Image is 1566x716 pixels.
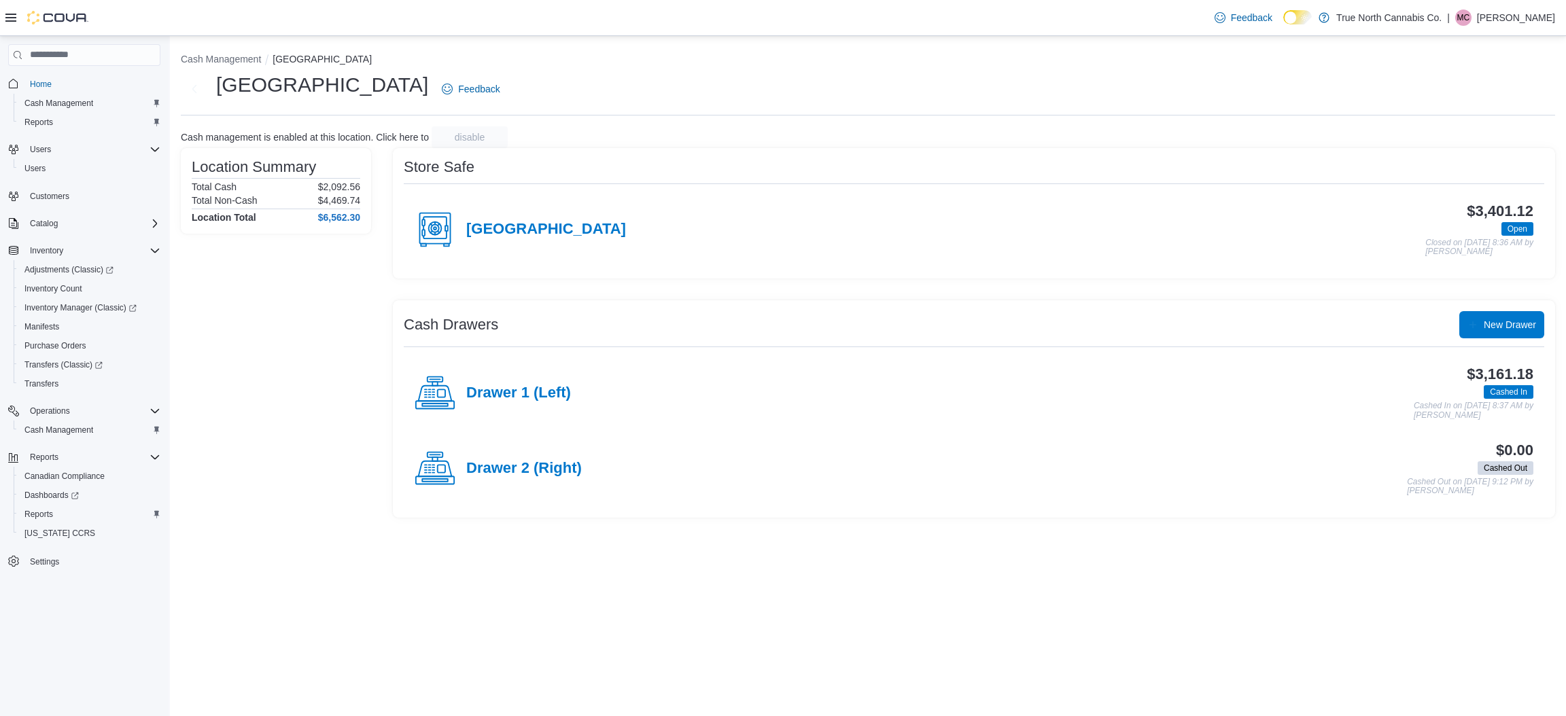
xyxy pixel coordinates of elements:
[1455,10,1472,26] div: Matthew Cross
[30,452,58,463] span: Reports
[24,187,160,204] span: Customers
[24,215,160,232] span: Catalog
[30,245,63,256] span: Inventory
[318,195,360,206] p: $4,469.74
[14,336,166,355] button: Purchase Orders
[24,264,114,275] span: Adjustments (Classic)
[24,509,53,520] span: Reports
[1484,385,1533,399] span: Cashed In
[14,355,166,374] a: Transfers (Classic)
[19,487,84,503] a: Dashboards
[14,486,166,505] a: Dashboards
[14,298,166,317] a: Inventory Manager (Classic)
[14,467,166,486] button: Canadian Compliance
[14,260,166,279] a: Adjustments (Classic)
[24,117,53,128] span: Reports
[30,79,52,90] span: Home
[181,54,261,65] button: Cash Management
[19,357,160,373] span: Transfers (Classic)
[24,302,137,313] span: Inventory Manager (Classic)
[24,188,75,204] a: Customers
[8,69,160,607] nav: Complex example
[1283,10,1312,24] input: Dark Mode
[24,449,64,465] button: Reports
[14,113,166,132] button: Reports
[1414,401,1533,420] p: Cashed In on [DATE] 8:37 AM by [PERSON_NAME]
[192,195,258,206] h6: Total Non-Cash
[30,406,70,416] span: Operations
[14,420,166,440] button: Cash Management
[24,449,160,465] span: Reports
[14,159,166,178] button: Users
[19,338,160,354] span: Purchase Orders
[19,468,110,484] a: Canadian Compliance
[19,525,160,541] span: Washington CCRS
[24,378,58,389] span: Transfers
[458,82,500,96] span: Feedback
[273,54,372,65] button: [GEOGRAPHIC_DATA]
[466,221,626,238] h4: [GEOGRAPHIC_DATA]
[404,317,498,333] h3: Cash Drawers
[24,554,65,570] a: Settings
[1508,223,1527,235] span: Open
[3,214,166,233] button: Catalog
[1467,203,1533,219] h3: $3,401.12
[24,321,59,332] span: Manifests
[30,218,58,229] span: Catalog
[14,505,166,524] button: Reports
[24,425,93,435] span: Cash Management
[19,376,160,392] span: Transfers
[181,52,1555,69] nav: An example of EuiBreadcrumbs
[19,95,99,111] a: Cash Management
[3,186,166,206] button: Customers
[19,160,51,177] a: Users
[24,552,160,569] span: Settings
[1209,4,1278,31] a: Feedback
[19,506,58,522] a: Reports
[24,490,79,501] span: Dashboards
[1447,10,1450,26] p: |
[19,487,160,503] span: Dashboards
[24,471,105,482] span: Canadian Compliance
[1484,318,1536,332] span: New Drawer
[14,279,166,298] button: Inventory Count
[1478,461,1533,475] span: Cashed Out
[19,525,101,541] a: [US_STATE] CCRS
[24,163,46,174] span: Users
[19,357,108,373] a: Transfers (Classic)
[404,159,474,175] h3: Store Safe
[30,144,51,155] span: Users
[19,338,92,354] a: Purchase Orders
[3,401,166,420] button: Operations
[455,130,485,144] span: disable
[1490,386,1527,398] span: Cashed In
[19,422,160,438] span: Cash Management
[1477,10,1555,26] p: [PERSON_NAME]
[19,262,160,278] span: Adjustments (Classic)
[19,160,160,177] span: Users
[24,243,160,259] span: Inventory
[24,359,103,370] span: Transfers (Classic)
[181,132,429,143] p: Cash management is enabled at this location. Click here to
[318,181,360,192] p: $2,092.56
[19,281,88,297] a: Inventory Count
[24,75,160,92] span: Home
[192,212,256,223] h4: Location Total
[24,76,57,92] a: Home
[27,11,88,24] img: Cova
[436,75,505,103] a: Feedback
[19,319,65,335] a: Manifests
[24,340,86,351] span: Purchase Orders
[24,243,69,259] button: Inventory
[181,75,208,103] button: Next
[24,98,93,109] span: Cash Management
[19,114,58,130] a: Reports
[24,403,160,419] span: Operations
[19,262,119,278] a: Adjustments (Classic)
[1283,24,1284,25] span: Dark Mode
[1457,10,1470,26] span: MC
[19,114,160,130] span: Reports
[192,181,237,192] h6: Total Cash
[1231,11,1272,24] span: Feedback
[14,317,166,336] button: Manifests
